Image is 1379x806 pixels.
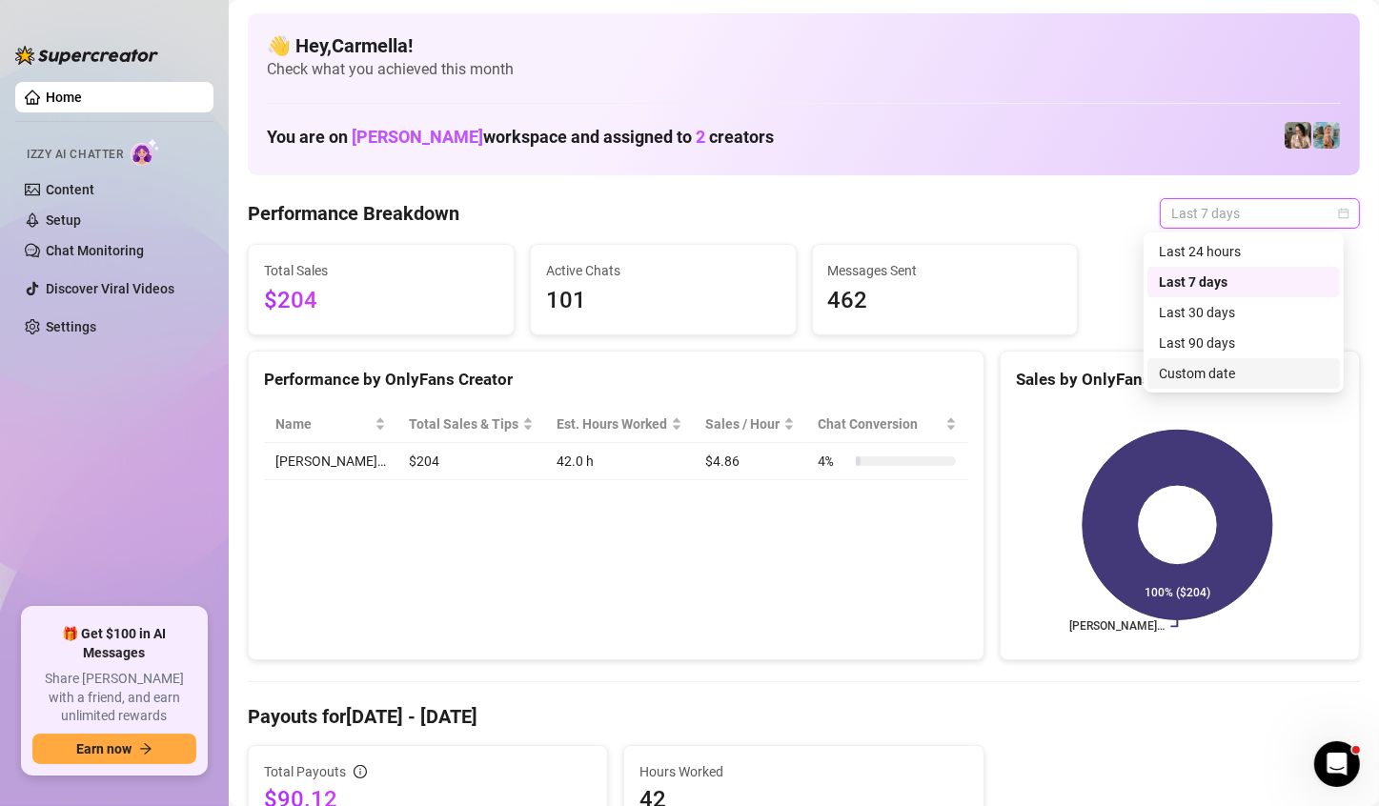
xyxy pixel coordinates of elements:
[1285,122,1311,149] img: Cindy
[267,59,1341,80] span: Check what you achieved this month
[264,283,498,319] span: $204
[694,406,806,443] th: Sales / Hour
[1159,363,1328,384] div: Custom date
[248,200,459,227] h4: Performance Breakdown
[32,734,196,764] button: Earn nowarrow-right
[46,212,81,228] a: Setup
[1147,358,1340,389] div: Custom date
[139,742,152,756] span: arrow-right
[806,406,967,443] th: Chat Conversion
[1171,199,1349,228] span: Last 7 days
[397,406,545,443] th: Total Sales & Tips
[397,443,545,480] td: $204
[352,127,483,147] span: [PERSON_NAME]
[27,146,123,164] span: Izzy AI Chatter
[1313,122,1340,149] img: Nina
[46,90,82,105] a: Home
[46,281,174,296] a: Discover Viral Videos
[131,138,160,166] img: AI Chatter
[828,283,1063,319] span: 462
[1159,302,1328,323] div: Last 30 days
[15,46,158,65] img: logo-BBDzfeDw.svg
[1147,297,1340,328] div: Last 30 days
[1159,332,1328,353] div: Last 90 days
[46,319,96,334] a: Settings
[267,32,1341,59] h4: 👋 Hey, Carmella !
[275,413,371,434] span: Name
[546,283,781,319] span: 101
[557,413,667,434] div: Est. Hours Worked
[32,625,196,662] span: 🎁 Get $100 in AI Messages
[1147,267,1340,297] div: Last 7 days
[264,260,498,281] span: Total Sales
[264,443,397,480] td: [PERSON_NAME]…
[694,443,806,480] td: $4.86
[264,367,968,393] div: Performance by OnlyFans Creator
[409,413,518,434] span: Total Sales & Tips
[818,451,848,472] span: 4 %
[267,127,774,148] h1: You are on workspace and assigned to creators
[828,260,1063,281] span: Messages Sent
[1338,208,1349,219] span: calendar
[264,761,346,782] span: Total Payouts
[1147,328,1340,358] div: Last 90 days
[32,670,196,726] span: Share [PERSON_NAME] with a friend, and earn unlimited rewards
[1069,620,1165,634] text: [PERSON_NAME]…
[818,413,941,434] span: Chat Conversion
[354,765,367,778] span: info-circle
[1016,367,1344,393] div: Sales by OnlyFans Creator
[1147,236,1340,267] div: Last 24 hours
[705,413,780,434] span: Sales / Hour
[46,182,94,197] a: Content
[696,127,705,147] span: 2
[1159,272,1328,292] div: Last 7 days
[76,741,132,756] span: Earn now
[545,443,694,480] td: 42.0 h
[1314,741,1360,787] iframe: Intercom live chat
[264,406,397,443] th: Name
[1159,241,1328,262] div: Last 24 hours
[248,703,1360,730] h4: Payouts for [DATE] - [DATE]
[639,761,967,782] span: Hours Worked
[46,243,144,258] a: Chat Monitoring
[546,260,781,281] span: Active Chats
